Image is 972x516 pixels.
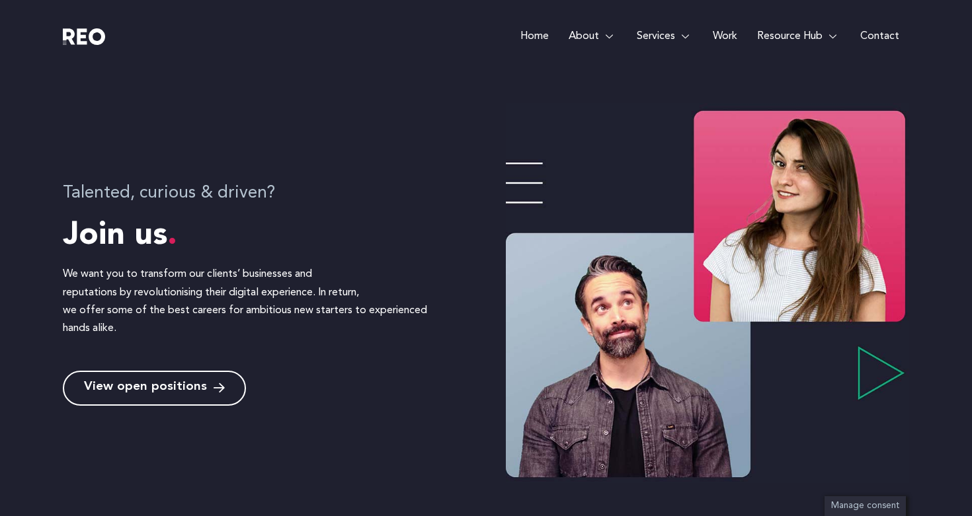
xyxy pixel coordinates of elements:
p: We want you to transform our clients’ businesses and reputations by revolutionising their digital... [63,266,456,338]
span: View open positions [84,382,207,394]
a: View open positions [63,371,246,406]
span: Manage consent [831,501,899,510]
span: Join us [63,220,177,252]
h4: Talented, curious & driven? [63,180,456,206]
